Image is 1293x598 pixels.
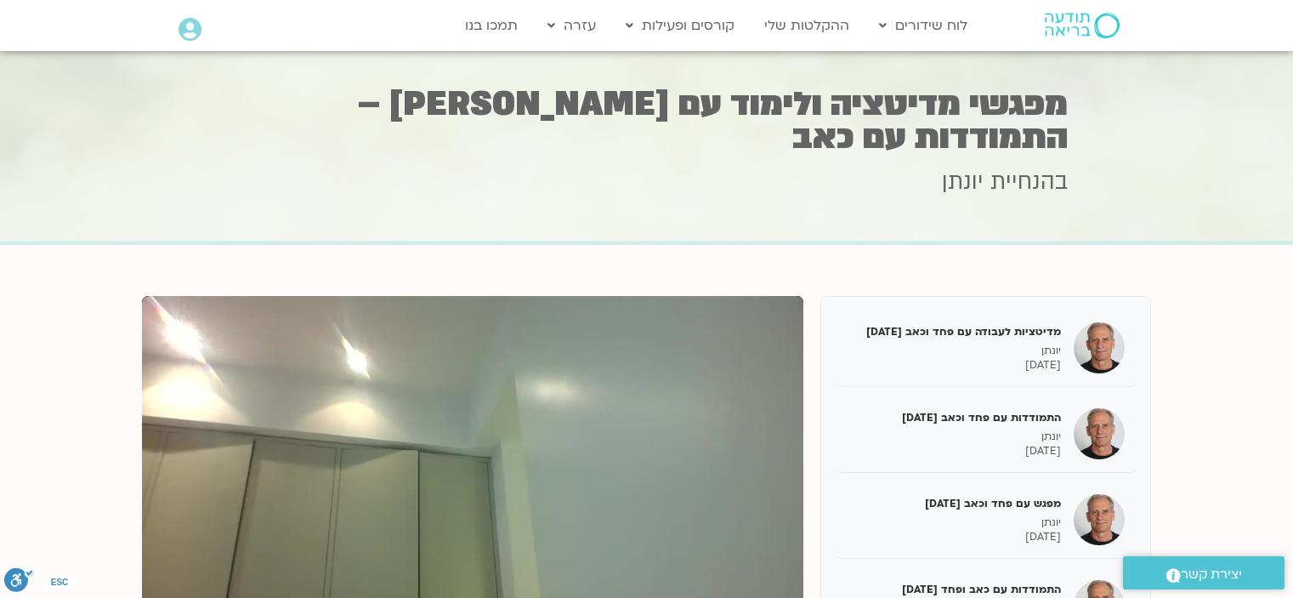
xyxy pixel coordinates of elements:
[847,515,1061,530] p: יונתן
[847,496,1061,511] h5: מפגש עם פחד וכאב [DATE]
[457,9,526,42] a: תמכו בנו
[1045,13,1120,38] img: תודעה בריאה
[847,358,1061,373] p: [DATE]
[990,167,1068,197] span: בהנחיית
[226,88,1068,154] h1: מפגשי מדיטציה ולימוד עם [PERSON_NAME] – התמודדות עם כאב
[1123,556,1284,589] a: יצירת קשר
[1074,322,1125,373] img: מדיטציות לעבודה עם פחד וכאב 16/11/23
[847,410,1061,425] h5: התמודדות עם פחד וכאב [DATE]
[617,9,743,42] a: קורסים ופעילות
[756,9,858,42] a: ההקלטות שלי
[847,430,1061,444] p: יונתן
[847,582,1061,597] h5: התמודדות עם כאב ופחד [DATE]
[1074,408,1125,459] img: התמודדות עם פחד וכאב 23/11/23
[847,344,1061,358] p: יונתן
[871,9,976,42] a: לוח שידורים
[1074,494,1125,545] img: מפגש עם פחד וכאב 30/11/23
[847,324,1061,339] h5: מדיטציות לעבודה עם פחד וכאב [DATE]
[1181,563,1242,586] span: יצירת קשר
[539,9,604,42] a: עזרה
[847,530,1061,544] p: [DATE]
[847,444,1061,458] p: [DATE]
